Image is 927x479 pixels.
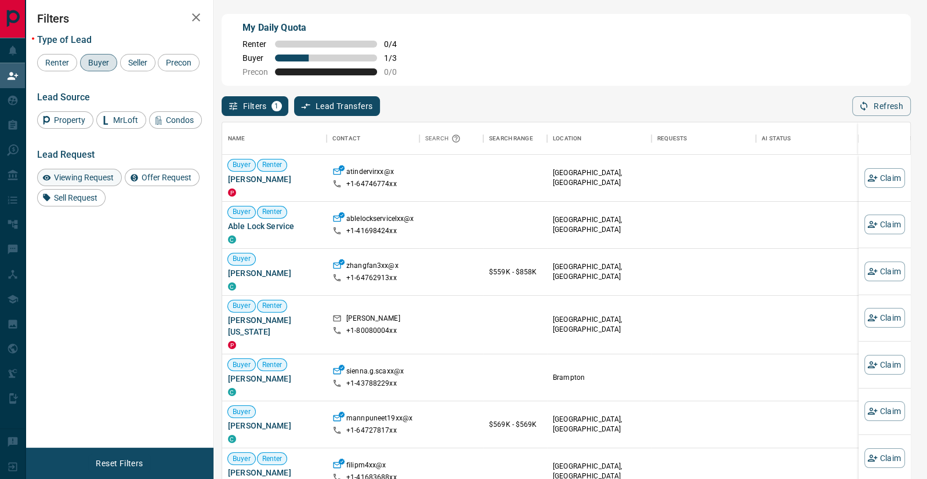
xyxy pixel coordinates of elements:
[228,407,255,417] span: Buyer
[483,122,547,155] div: Search Range
[228,360,255,370] span: Buyer
[228,220,321,232] span: Able Lock Service
[258,301,287,311] span: Renter
[37,111,93,129] div: Property
[137,173,195,182] span: Offer Request
[158,54,200,71] div: Precon
[162,115,198,125] span: Condos
[37,12,202,26] h2: Filters
[346,366,404,379] p: sienna.g.scaxx@x
[228,160,255,170] span: Buyer
[124,58,151,67] span: Seller
[37,34,92,45] span: Type of Lead
[162,58,195,67] span: Precon
[489,267,541,277] p: $559K - $858K
[258,160,287,170] span: Renter
[489,419,541,430] p: $569K - $569K
[651,122,756,155] div: Requests
[50,173,118,182] span: Viewing Request
[228,254,255,264] span: Buyer
[553,315,646,335] p: [GEOGRAPHIC_DATA], [GEOGRAPHIC_DATA]
[346,261,399,273] p: zhangfan3xx@x
[228,207,255,217] span: Buyer
[346,326,397,336] p: +1- 80080004xx
[553,168,646,188] p: [GEOGRAPHIC_DATA], [GEOGRAPHIC_DATA]
[37,92,90,103] span: Lead Source
[222,122,327,155] div: Name
[242,39,268,49] span: Renter
[228,122,245,155] div: Name
[125,169,200,186] div: Offer Request
[228,301,255,311] span: Buyer
[222,96,288,116] button: Filters1
[37,189,106,206] div: Sell Request
[228,388,236,396] div: condos.ca
[547,122,651,155] div: Location
[228,173,321,185] span: [PERSON_NAME]
[242,53,268,63] span: Buyer
[553,262,646,282] p: [GEOGRAPHIC_DATA], [GEOGRAPHIC_DATA]
[80,54,117,71] div: Buyer
[756,122,883,155] div: AI Status
[50,115,89,125] span: Property
[346,413,412,426] p: mannpuneet19xx@x
[258,454,287,464] span: Renter
[346,167,394,179] p: atindervirxx@x
[346,214,414,226] p: ablelockservicelxx@x
[228,282,236,291] div: condos.ca
[864,168,905,188] button: Claim
[346,179,397,189] p: +1- 64746774xx
[346,460,386,473] p: filipm4xx@x
[346,226,397,236] p: +1- 41698424xx
[37,54,77,71] div: Renter
[864,262,905,281] button: Claim
[50,193,102,202] span: Sell Request
[864,448,905,468] button: Claim
[228,373,321,384] span: [PERSON_NAME]
[425,122,464,155] div: Search
[489,122,533,155] div: Search Range
[327,122,419,155] div: Contact
[384,39,410,49] span: 0 / 4
[553,415,646,434] p: [GEOGRAPHIC_DATA], [GEOGRAPHIC_DATA]
[384,67,410,77] span: 0 / 0
[294,96,381,116] button: Lead Transfers
[228,454,255,464] span: Buyer
[864,355,905,375] button: Claim
[258,360,287,370] span: Renter
[228,341,236,349] div: property.ca
[228,467,321,478] span: [PERSON_NAME]
[384,53,410,63] span: 1 / 3
[864,308,905,328] button: Claim
[228,420,321,431] span: [PERSON_NAME]
[96,111,146,129] div: MrLoft
[852,96,911,116] button: Refresh
[346,379,397,389] p: +1- 43788229xx
[228,188,236,197] div: property.ca
[864,215,905,234] button: Claim
[109,115,142,125] span: MrLoft
[553,215,646,235] p: [GEOGRAPHIC_DATA], [GEOGRAPHIC_DATA]
[242,21,410,35] p: My Daily Quota
[149,111,202,129] div: Condos
[346,426,397,436] p: +1- 64727817xx
[84,58,113,67] span: Buyer
[41,58,73,67] span: Renter
[120,54,155,71] div: Seller
[258,207,287,217] span: Renter
[657,122,687,155] div: Requests
[228,235,236,244] div: condos.ca
[553,122,581,155] div: Location
[762,122,791,155] div: AI Status
[228,314,321,338] span: [PERSON_NAME][US_STATE]
[346,273,397,283] p: +1- 64762913xx
[242,67,268,77] span: Precon
[37,149,95,160] span: Lead Request
[346,314,400,326] p: [PERSON_NAME]
[37,169,122,186] div: Viewing Request
[864,401,905,421] button: Claim
[332,122,360,155] div: Contact
[88,453,150,473] button: Reset Filters
[273,102,281,110] span: 1
[228,435,236,443] div: condos.ca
